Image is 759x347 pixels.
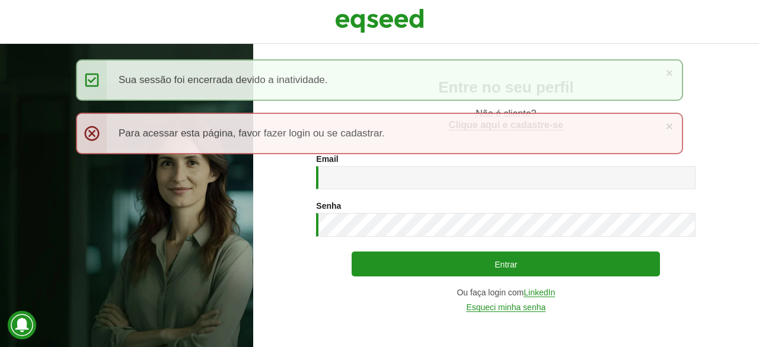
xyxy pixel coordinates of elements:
[466,303,546,312] a: Esqueci minha senha
[352,252,660,276] button: Entrar
[666,66,673,79] a: ×
[524,288,555,297] a: LinkedIn
[335,6,424,36] img: EqSeed Logo
[666,120,673,132] a: ×
[316,288,696,297] div: Ou faça login com
[76,59,683,101] div: Sua sessão foi encerrada devido a inatividade.
[76,113,683,154] div: Para acessar esta página, favor fazer login ou se cadastrar.
[316,202,341,210] label: Senha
